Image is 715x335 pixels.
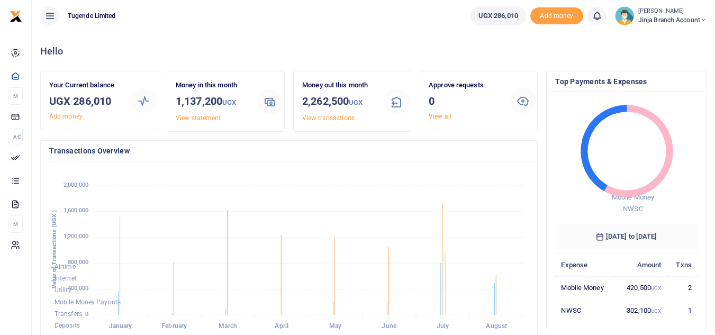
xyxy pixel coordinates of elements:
a: Add money [530,11,583,19]
th: Txns [667,253,698,276]
a: View statement [176,114,221,122]
td: Mobile Money [555,276,616,299]
small: UGX [349,98,363,106]
text: Value of Transactions (UGX ) [51,210,58,289]
small: UGX [651,308,661,314]
h3: UGX 286,010 [49,93,122,109]
tspan: February [161,323,187,330]
span: Transfers [55,310,82,318]
td: NWSC [555,299,616,321]
span: Utility [55,287,71,294]
tspan: 2,000,000 [64,182,88,188]
li: M [8,87,23,105]
p: Money out this month [302,80,375,91]
img: profile-user [615,6,634,25]
img: logo-small [10,10,22,23]
tspan: 0 [85,311,88,318]
span: Airtime [55,263,76,270]
th: Amount [616,253,667,276]
li: Wallet ballance [466,6,530,25]
small: UGX [222,98,236,106]
span: Internet [55,275,77,282]
span: UGX 286,010 [478,11,518,21]
a: View all [429,113,451,120]
h6: [DATE] to [DATE] [555,224,698,249]
a: logo-small logo-large logo-large [10,12,22,20]
a: UGX 286,010 [470,6,526,25]
tspan: 1,600,000 [64,207,88,214]
span: Mobile Money [612,193,654,201]
span: Add money [530,7,583,25]
span: Jinja branch account [638,15,707,25]
small: [PERSON_NAME] [638,7,707,16]
p: Money in this month [176,80,249,91]
h3: 2,262,500 [302,93,375,111]
a: View transactions [302,114,355,122]
li: M [8,215,23,233]
td: 2 [667,276,698,299]
h3: 0 [429,93,502,109]
li: Toup your wallet [530,7,583,25]
tspan: March [219,323,237,330]
small: UGX [651,285,661,291]
h4: Top Payments & Expenses [555,76,698,87]
td: 420,500 [616,276,667,299]
h4: Hello [40,46,707,57]
tspan: 800,000 [68,259,88,266]
a: profile-user [PERSON_NAME] Jinja branch account [615,6,707,25]
td: 302,100 [616,299,667,321]
tspan: 400,000 [68,285,88,292]
span: Tugende Limited [64,11,120,21]
a: Add money [49,113,83,120]
tspan: January [109,323,132,330]
li: Ac [8,128,23,146]
p: Your Current balance [49,80,122,91]
tspan: 1,200,000 [64,233,88,240]
span: Deposits [55,322,80,330]
h4: Transactions Overview [49,145,529,157]
h3: 1,137,200 [176,93,249,111]
p: Approve requests [429,80,502,91]
span: NWSC [623,205,643,213]
span: Mobile Money Payouts [55,298,121,306]
th: Expense [555,253,616,276]
td: 1 [667,299,698,321]
tspan: August [486,323,507,330]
